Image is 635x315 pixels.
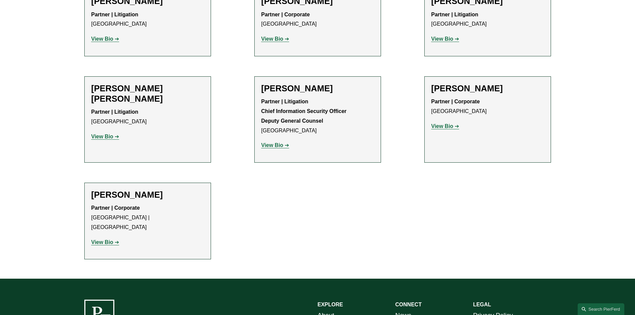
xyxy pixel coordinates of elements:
a: View Bio [261,142,289,148]
strong: EXPLORE [318,302,343,307]
a: View Bio [91,36,119,42]
strong: Partner | Corporate [261,12,310,17]
strong: Chief Information Security Officer Deputy General Counsel [261,108,347,124]
p: [GEOGRAPHIC_DATA] [261,97,374,135]
strong: LEGAL [473,302,491,307]
strong: Partner | Corporate [431,99,480,104]
p: [GEOGRAPHIC_DATA] [261,10,374,29]
strong: View Bio [261,36,283,42]
p: [GEOGRAPHIC_DATA] [91,10,204,29]
h2: [PERSON_NAME] [261,83,374,94]
a: View Bio [431,123,459,129]
p: [GEOGRAPHIC_DATA] | [GEOGRAPHIC_DATA] [91,203,204,232]
a: View Bio [261,36,289,42]
strong: View Bio [91,36,113,42]
a: View Bio [91,239,119,245]
a: Search this site [578,303,624,315]
strong: View Bio [91,239,113,245]
strong: Partner | Litigation [261,99,308,104]
strong: Partner | Litigation [431,12,478,17]
strong: View Bio [261,142,283,148]
h2: [PERSON_NAME] [91,190,204,200]
strong: Partner | Corporate [91,205,140,211]
strong: Partner | Litigation [91,12,138,17]
p: [GEOGRAPHIC_DATA] [431,10,544,29]
p: [GEOGRAPHIC_DATA] [431,97,544,116]
strong: Partner | Litigation [91,109,138,115]
h2: [PERSON_NAME] [431,83,544,94]
a: View Bio [431,36,459,42]
strong: CONNECT [395,302,422,307]
strong: View Bio [431,36,453,42]
h2: [PERSON_NAME] [PERSON_NAME] [91,83,204,104]
a: View Bio [91,134,119,139]
strong: View Bio [91,134,113,139]
p: [GEOGRAPHIC_DATA] [91,107,204,127]
strong: View Bio [431,123,453,129]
